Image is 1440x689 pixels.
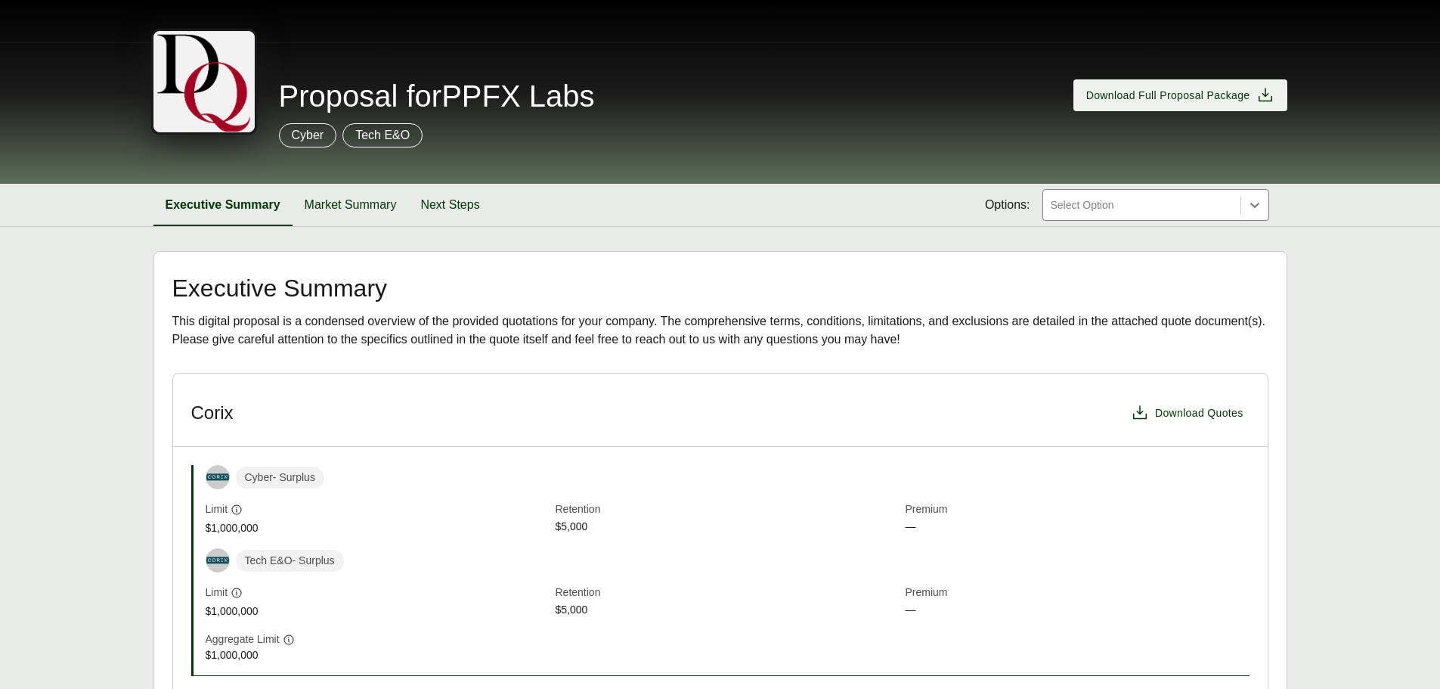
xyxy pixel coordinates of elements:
[206,604,550,619] span: $1,000,000
[556,585,900,602] span: Retention
[1073,79,1287,111] button: Download Full Proposal Package
[1155,405,1243,421] span: Download Quotes
[408,184,491,226] button: Next Steps
[206,520,550,536] span: $1,000,000
[206,557,229,563] img: Corix Insurance
[556,501,900,519] span: Retention
[355,126,410,144] p: Tech E&O
[153,184,293,226] button: Executive Summary
[985,196,1030,214] span: Options:
[1086,88,1250,104] span: Download Full Proposal Package
[236,467,324,489] span: Cyber - Surplus
[236,550,344,572] span: Tech E&O - Surplus
[556,519,900,536] span: $5,000
[206,501,228,517] span: Limit
[206,585,228,601] span: Limit
[1125,398,1250,428] button: Download Quotes
[906,519,1250,536] span: —
[172,312,1268,349] div: This digital proposal is a condensed overview of the provided quotations for your company. The co...
[906,501,1250,519] span: Premium
[191,402,234,424] h3: Corix
[206,632,280,647] span: Aggregate Limit
[906,585,1250,602] span: Premium
[556,602,900,619] span: $5,000
[292,126,324,144] p: Cyber
[279,81,595,111] span: Proposal for PPFX Labs
[172,276,1268,300] h2: Executive Summary
[906,602,1250,619] span: —
[206,473,229,480] img: Corix Insurance
[206,647,550,663] span: $1,000,000
[293,184,409,226] button: Market Summary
